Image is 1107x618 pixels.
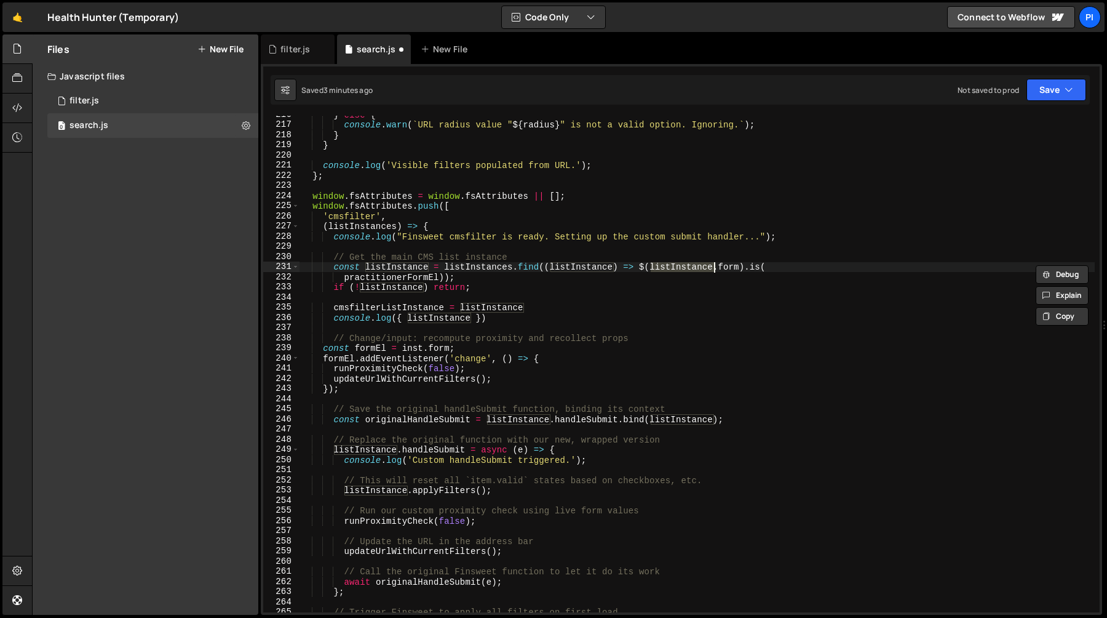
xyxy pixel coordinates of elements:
div: 251 [263,465,300,475]
div: 244 [263,394,300,404]
div: 245 [263,404,300,414]
div: 248 [263,435,300,445]
a: Connect to Webflow [947,6,1075,28]
button: Debug [1036,265,1089,284]
div: Javascript files [33,64,258,89]
div: search.js [69,120,108,131]
div: 223 [263,180,300,191]
div: 235 [263,302,300,313]
div: 257 [263,526,300,536]
div: New File [421,43,472,55]
div: 233 [263,282,300,292]
div: 218 [263,130,300,140]
div: 258 [263,536,300,547]
div: 263 [263,587,300,597]
div: 221 [263,160,300,171]
div: 234 [263,292,300,303]
div: 224 [263,191,300,201]
div: 261 [263,566,300,577]
div: 226 [263,211,300,222]
div: 228 [263,231,300,242]
div: 239 [263,343,300,353]
div: 232 [263,272,300,283]
div: 249 [263,444,300,455]
button: Explain [1036,286,1089,305]
div: 231 [263,262,300,272]
div: 230 [263,252,300,262]
button: New File [197,44,244,54]
h2: Files [47,42,69,56]
a: 🤙 [2,2,33,32]
div: 16494/45041.js [47,113,258,138]
span: 0 [58,122,65,132]
div: 238 [263,333,300,343]
div: 242 [263,374,300,384]
div: 256 [263,516,300,526]
div: 217 [263,119,300,130]
div: 254 [263,496,300,506]
div: 259 [263,546,300,556]
div: filter.js [69,95,99,106]
div: 252 [263,475,300,486]
div: 265 [263,607,300,617]
div: 241 [263,363,300,374]
div: Not saved to prod [958,85,1019,95]
div: 243 [263,383,300,394]
div: 236 [263,313,300,323]
div: filter.js [280,43,310,55]
div: 237 [263,323,300,333]
div: 264 [263,597,300,608]
div: 225 [263,201,300,211]
div: 220 [263,150,300,161]
div: search.js [357,43,395,55]
button: Save [1026,79,1086,101]
div: 16494/44708.js [47,89,258,113]
a: Pi [1079,6,1101,28]
div: 3 minutes ago [323,85,373,95]
div: 219 [263,140,300,150]
div: 240 [263,353,300,364]
div: 262 [263,577,300,587]
div: 246 [263,414,300,425]
div: Health Hunter (Temporary) [47,10,179,25]
button: Copy [1036,307,1089,326]
div: Saved [301,85,373,95]
div: 255 [263,505,300,516]
div: 250 [263,455,300,465]
div: 229 [263,241,300,252]
div: 253 [263,485,300,496]
div: 247 [263,424,300,435]
button: Code Only [502,6,605,28]
div: 222 [263,171,300,181]
div: 227 [263,221,300,231]
div: 260 [263,556,300,567]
